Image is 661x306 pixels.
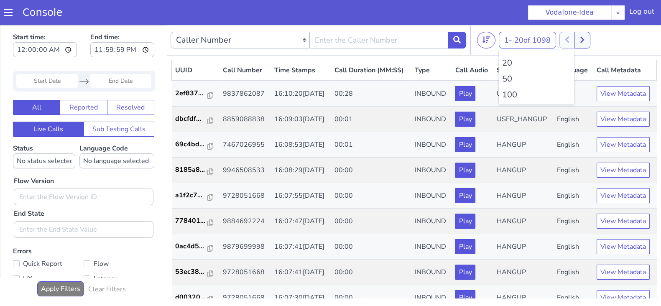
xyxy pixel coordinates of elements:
[331,82,412,107] td: 00:01
[107,75,154,90] button: Resolved
[493,82,554,107] td: USER_HANGUP
[597,61,650,76] button: View Metadata
[175,89,208,99] p: dbcfdf...
[219,209,271,235] td: 9879699998
[13,128,75,143] select: Status
[455,240,475,255] button: Play
[597,240,650,255] button: View Metadata
[219,35,271,56] th: Call Number
[79,119,154,143] label: Language Code
[175,242,208,252] p: 53ec38...
[219,56,271,82] td: 9837862087
[493,35,554,56] th: Status
[331,35,412,56] th: Call Duration (MM:SS)
[597,214,650,229] button: View Metadata
[88,260,126,268] h6: Clear Filters
[90,17,154,32] input: End time:
[554,260,593,286] td: English
[411,82,452,107] td: INBOUND
[175,114,208,124] p: 69c4bd...
[593,35,656,56] th: Call Metadata
[597,87,650,102] button: View Metadata
[499,7,556,23] button: 1- 20of 1098
[219,107,271,133] td: 7467026955
[554,184,593,209] td: English
[597,189,650,204] button: View Metadata
[175,216,216,226] a: 0ac4d5...
[16,49,78,63] input: Start Date
[14,196,153,213] input: Enter the End State Value
[331,107,412,133] td: 00:01
[271,260,331,286] td: 16:07:30[DATE]
[175,63,208,73] p: 2ef837...
[331,56,412,82] td: 00:28
[13,75,60,90] button: All
[455,163,475,178] button: Play
[597,112,650,127] button: View Metadata
[455,214,475,229] button: Play
[13,233,84,245] label: Quick Report
[13,17,77,32] input: Start time:
[331,184,412,209] td: 00:00
[271,158,331,184] td: 16:07:55[DATE]
[331,260,412,286] td: 00:00
[175,267,208,277] p: d00320...
[175,242,216,252] a: 53ec38...
[554,209,593,235] td: English
[219,235,271,260] td: 9728051668
[219,133,271,158] td: 9946508533
[14,163,153,180] input: Enter the Flow Version ID
[175,89,216,99] a: dbcfdf...
[554,133,593,158] td: English
[60,75,107,90] button: Reported
[219,260,271,286] td: 9728051668
[271,82,331,107] td: 16:09:03[DATE]
[554,82,593,107] td: English
[493,107,554,133] td: HANGUP
[331,235,412,260] td: 00:00
[79,128,154,143] select: Language Code
[411,35,452,56] th: Type
[411,158,452,184] td: INBOUND
[175,191,216,201] a: 778401...
[502,64,571,76] li: 100
[175,165,208,175] p: a1f2c7...
[528,5,611,20] button: Vodafone-Idea
[13,7,72,18] a: Console
[455,87,475,102] button: Play
[175,191,208,201] p: 778401...
[84,248,154,260] label: Latency
[452,35,493,56] th: Call Audio
[411,209,452,235] td: INBOUND
[455,189,475,204] button: Play
[175,114,216,124] a: 69c4bd...
[271,107,331,133] td: 16:08:53[DATE]
[411,235,452,260] td: INBOUND
[14,151,54,161] label: Flow Version
[493,158,554,184] td: HANGUP
[455,138,475,153] button: Play
[271,133,331,158] td: 16:08:29[DATE]
[175,63,216,73] a: 2ef837...
[554,107,593,133] td: English
[271,35,331,56] th: Time Stamps
[411,107,452,133] td: INBOUND
[597,163,650,178] button: View Metadata
[37,256,84,271] button: Apply Filters
[597,138,650,153] button: View Metadata
[502,32,571,44] li: 20
[13,119,75,143] label: Status
[84,97,155,112] button: Sub Testing Calls
[13,248,84,260] label: UX
[554,158,593,184] td: English
[493,56,554,82] td: USER_HANGUP
[411,56,452,82] td: INBOUND
[331,133,412,158] td: 00:00
[90,49,151,63] input: End Date
[309,7,448,23] input: Enter the Caller Number
[175,216,208,226] p: 0ac4d5...
[502,48,571,60] li: 50
[84,233,154,245] label: Flow
[271,56,331,82] td: 16:10:20[DATE]
[331,209,412,235] td: 00:00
